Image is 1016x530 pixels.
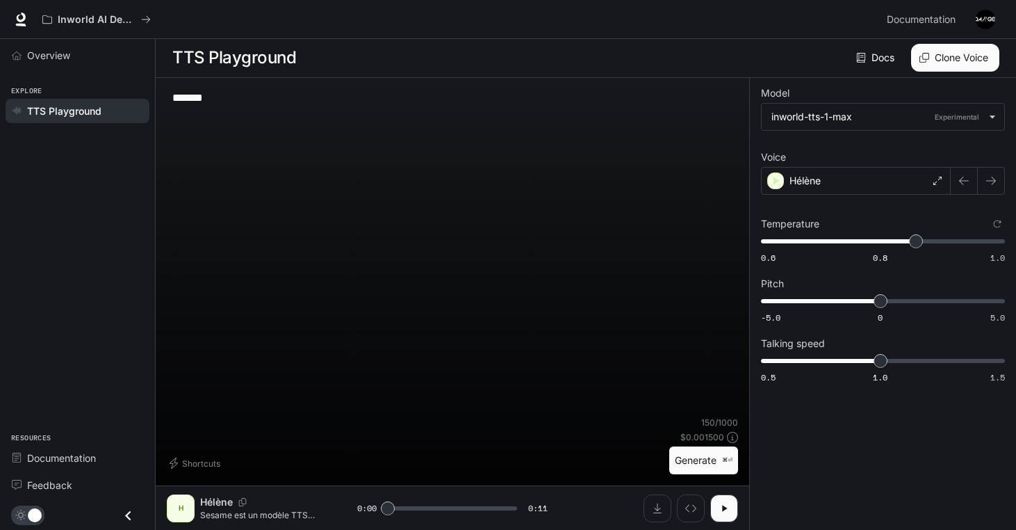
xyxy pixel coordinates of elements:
[167,452,226,474] button: Shortcuts
[853,44,900,72] a: Docs
[761,252,776,264] span: 0.6
[990,312,1005,323] span: 5.0
[761,312,780,323] span: -5.0
[58,14,136,26] p: Inworld AI Demos
[36,6,157,33] button: All workspaces
[113,501,144,530] button: Close drawer
[644,495,671,522] button: Download audio
[677,495,705,522] button: Inspect
[990,252,1005,264] span: 1.0
[881,6,966,33] a: Documentation
[6,99,149,123] a: TTS Playground
[27,48,70,63] span: Overview
[680,431,724,443] p: $ 0.001500
[28,507,42,522] span: Dark mode toggle
[170,497,192,520] div: H
[233,498,252,506] button: Copy Voice ID
[878,312,883,323] span: 0
[932,111,982,123] p: Experimental
[762,104,1004,130] div: inworld-tts-1-maxExperimental
[990,371,1005,383] span: 1.5
[722,456,732,465] p: ⌘⏎
[761,219,819,229] p: Temperature
[761,339,825,348] p: Talking speed
[200,509,324,521] p: Sesame est un modèle TTS open source (environ 1 milliard de paramètres), conçu pour être léger, r...
[990,216,1005,232] button: Reset to default
[761,88,789,98] p: Model
[6,473,149,497] a: Feedback
[761,371,776,383] span: 0.5
[200,495,233,509] p: Hélène
[27,451,96,465] span: Documentation
[911,44,999,72] button: Clone Voice
[887,11,956,29] span: Documentation
[669,447,738,475] button: Generate⌘⏎
[528,501,548,515] span: 0:11
[873,371,887,383] span: 1.0
[873,252,887,264] span: 0.8
[357,501,377,515] span: 0:00
[771,110,982,124] div: inworld-tts-1-max
[172,44,296,72] h1: TTS Playground
[761,152,786,162] p: Voice
[789,174,821,188] p: Hélène
[27,104,101,118] span: TTS Playground
[6,446,149,470] a: Documentation
[27,478,72,492] span: Feedback
[972,6,999,33] button: User avatar
[976,10,995,29] img: User avatar
[761,279,784,289] p: Pitch
[701,417,738,428] p: 150 / 1000
[6,43,149,67] a: Overview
